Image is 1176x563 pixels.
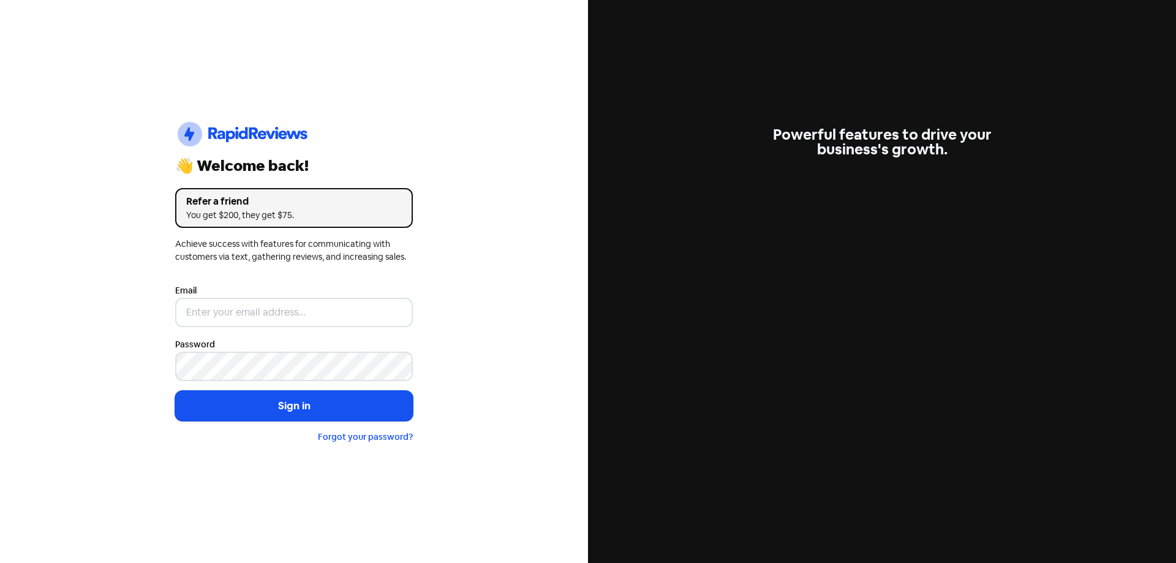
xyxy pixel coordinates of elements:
[175,391,413,421] button: Sign in
[763,127,1001,157] div: Powerful features to drive your business's growth.
[175,284,197,297] label: Email
[175,159,413,173] div: 👋 Welcome back!
[175,298,413,327] input: Enter your email address...
[186,194,402,209] div: Refer a friend
[186,209,402,222] div: You get $200, they get $75.
[175,338,215,351] label: Password
[175,238,413,263] div: Achieve success with features for communicating with customers via text, gathering reviews, and i...
[318,431,413,442] a: Forgot your password?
